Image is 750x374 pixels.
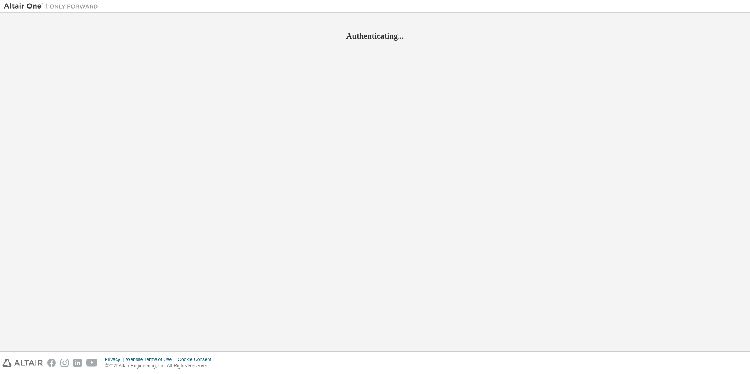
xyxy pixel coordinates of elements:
[60,359,69,367] img: instagram.svg
[47,359,56,367] img: facebook.svg
[4,31,746,41] h2: Authenticating...
[126,356,178,363] div: Website Terms of Use
[73,359,82,367] img: linkedin.svg
[178,356,216,363] div: Cookie Consent
[86,359,98,367] img: youtube.svg
[2,359,43,367] img: altair_logo.svg
[105,363,216,369] p: © 2025 Altair Engineering, Inc. All Rights Reserved.
[105,356,126,363] div: Privacy
[4,2,102,10] img: Altair One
